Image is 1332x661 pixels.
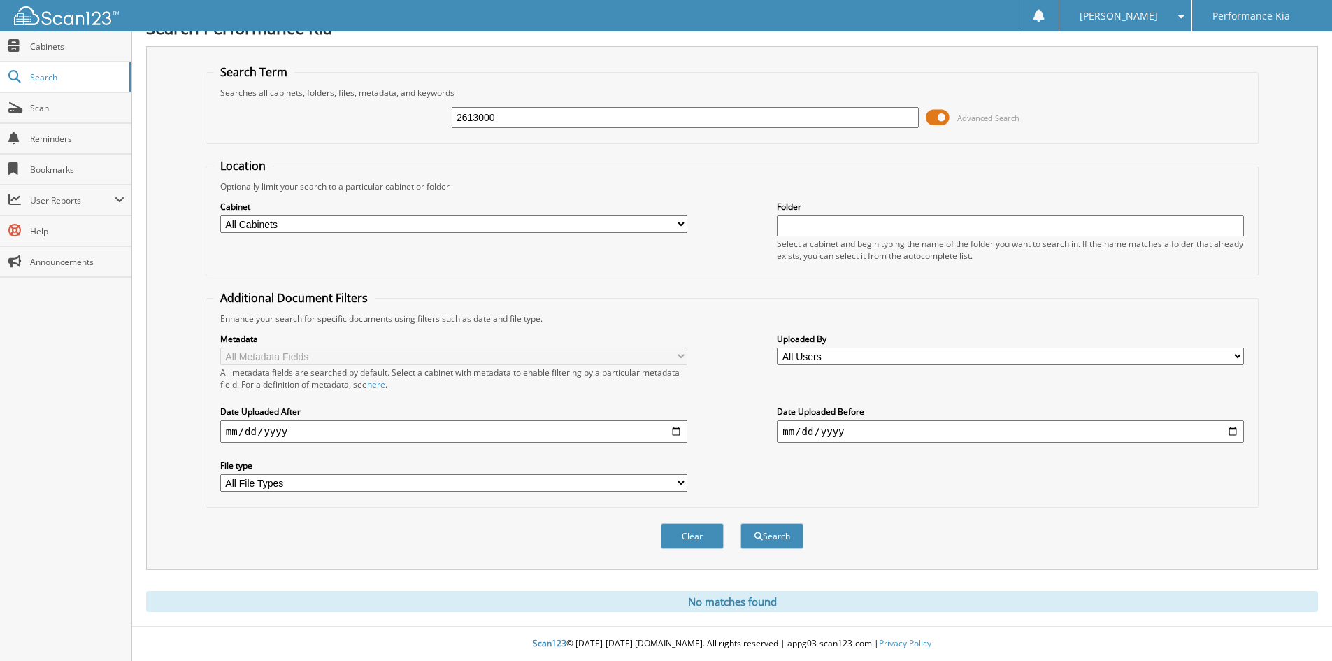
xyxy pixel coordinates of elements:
[30,102,124,114] span: Scan
[213,290,375,306] legend: Additional Document Filters
[213,180,1251,192] div: Optionally limit your search to a particular cabinet or folder
[213,87,1251,99] div: Searches all cabinets, folders, files, metadata, and keywords
[1262,594,1332,661] iframe: Chat Widget
[777,238,1244,262] div: Select a cabinet and begin typing the name of the folder you want to search in. If the name match...
[213,313,1251,325] div: Enhance your search for specific documents using filters such as date and file type.
[213,158,273,173] legend: Location
[533,637,566,649] span: Scan123
[777,420,1244,443] input: end
[213,64,294,80] legend: Search Term
[30,133,124,145] span: Reminders
[132,627,1332,661] div: © [DATE]-[DATE] [DOMAIN_NAME]. All rights reserved | appg03-scan123-com |
[777,201,1244,213] label: Folder
[220,420,687,443] input: start
[220,333,687,345] label: Metadata
[30,41,124,52] span: Cabinets
[777,406,1244,418] label: Date Uploaded Before
[30,225,124,237] span: Help
[1080,12,1158,20] span: [PERSON_NAME]
[30,71,122,83] span: Search
[777,333,1244,345] label: Uploaded By
[740,523,803,549] button: Search
[30,164,124,176] span: Bookmarks
[661,523,724,549] button: Clear
[957,113,1019,123] span: Advanced Search
[879,637,931,649] a: Privacy Policy
[220,406,687,418] label: Date Uploaded After
[220,367,687,390] div: All metadata fields are searched by default. Select a cabinet with metadata to enable filtering b...
[220,460,687,471] label: File type
[30,256,124,268] span: Announcements
[1212,12,1290,20] span: Performance Kia
[220,201,687,213] label: Cabinet
[146,591,1318,612] div: No matches found
[14,6,119,25] img: scan123-logo-white.svg
[30,194,115,206] span: User Reports
[367,378,385,390] a: here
